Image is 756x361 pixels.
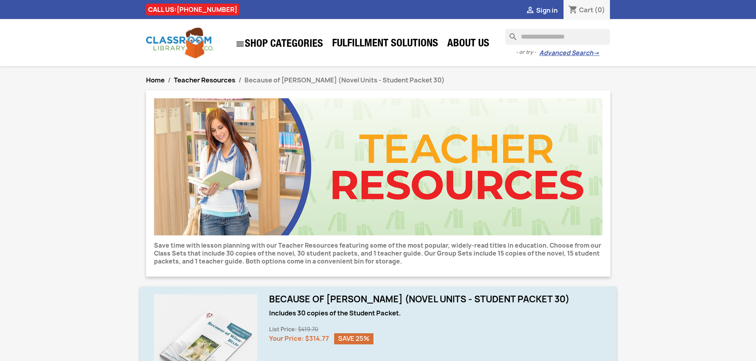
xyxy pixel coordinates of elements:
[328,36,442,52] a: Fulfillment Solutions
[505,29,610,45] input: Search
[146,4,239,15] div: CALL US:
[443,36,493,52] a: About Us
[269,326,297,333] span: List Price:
[516,48,539,56] span: - or try -
[269,334,304,343] span: Your Price:
[305,334,329,343] span: $314.77
[269,294,602,304] h1: Because of [PERSON_NAME] (Novel Units - Student Packet 30)
[146,76,165,84] a: Home
[536,6,558,15] span: Sign in
[154,242,602,265] p: Save time with lesson planning with our Teacher Resources featuring some of the most popular, wid...
[568,6,578,15] i: shopping_cart
[298,326,318,333] span: $419.70
[235,39,245,49] i: 
[539,49,599,57] a: Advanced Search→
[244,76,445,84] span: Because of [PERSON_NAME] (Novel Units - Student Packet 30)
[525,6,558,15] a:  Sign in
[174,76,235,84] a: Teacher Resources
[231,35,327,53] a: SHOP CATEGORIES
[593,49,599,57] span: →
[594,6,605,14] span: (0)
[269,309,602,317] div: Includes 30 copies of the Student Packet.
[154,98,602,235] img: CLC_Teacher_Resources.jpg
[334,333,373,344] span: Save 25%
[146,28,214,58] img: Classroom Library Company
[525,6,535,15] i: 
[177,5,237,14] a: [PHONE_NUMBER]
[579,6,593,14] span: Cart
[505,29,515,38] i: search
